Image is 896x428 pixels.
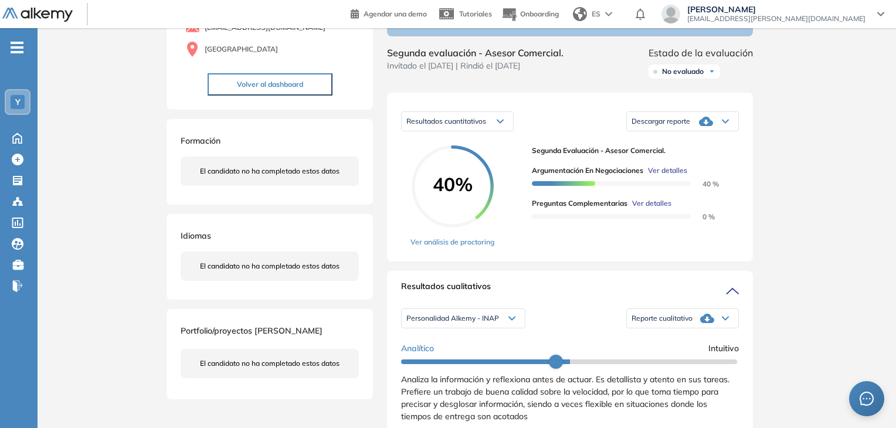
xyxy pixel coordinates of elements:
span: Resultados cuantitativos [406,117,486,125]
img: world [573,7,587,21]
span: Descargar reporte [632,117,690,126]
button: Volver al dashboard [208,73,332,96]
span: 0 % [688,212,715,221]
img: Ícono de flecha [708,68,715,75]
span: message [859,391,874,406]
span: Segunda evaluación - Asesor Comercial. [532,145,729,156]
span: Portfolio/proyectos [PERSON_NAME] [181,325,323,336]
span: [PERSON_NAME] [687,5,866,14]
span: Analítico [401,342,434,355]
span: Ver detalles [648,165,687,176]
span: [EMAIL_ADDRESS][PERSON_NAME][DOMAIN_NAME] [687,14,866,23]
button: Ver detalles [627,198,671,209]
span: Tutoriales [459,9,492,18]
span: Agendar una demo [364,9,427,18]
span: El candidato no ha completado estos datos [200,358,340,369]
span: Argumentación en negociaciones [532,165,643,176]
i: - [11,46,23,49]
span: Formación [181,135,220,146]
span: Y [15,97,21,107]
span: El candidato no ha completado estos datos [200,261,340,271]
span: Invitado el [DATE] | Rindió el [DATE] [387,60,564,72]
span: [GEOGRAPHIC_DATA] [205,44,278,55]
span: 40 % [688,179,719,188]
span: Resultados cualitativos [401,280,491,299]
span: Idiomas [181,230,211,241]
span: Preguntas complementarias [532,198,627,209]
span: El candidato no ha completado estos datos [200,166,340,176]
span: Analiza la información y reflexiona antes de actuar. Es detallista y atento en sus tareas. Prefie... [401,374,729,422]
a: Agendar una demo [351,6,427,20]
span: ES [592,9,600,19]
span: Segunda evaluación - Asesor Comercial. [387,46,564,60]
button: Onboarding [501,2,559,27]
span: Personalidad Alkemy - INAP [406,314,499,323]
span: No evaluado [662,67,704,76]
button: Ver detalles [643,165,687,176]
span: 40% [412,175,494,193]
span: Intuitivo [708,342,739,355]
img: Logo [2,8,73,22]
span: Estado de la evaluación [649,46,753,60]
span: Ver detalles [632,198,671,209]
span: Onboarding [520,9,559,18]
img: arrow [605,12,612,16]
a: Ver análisis de proctoring [410,237,494,247]
span: Reporte cualitativo [632,314,693,323]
